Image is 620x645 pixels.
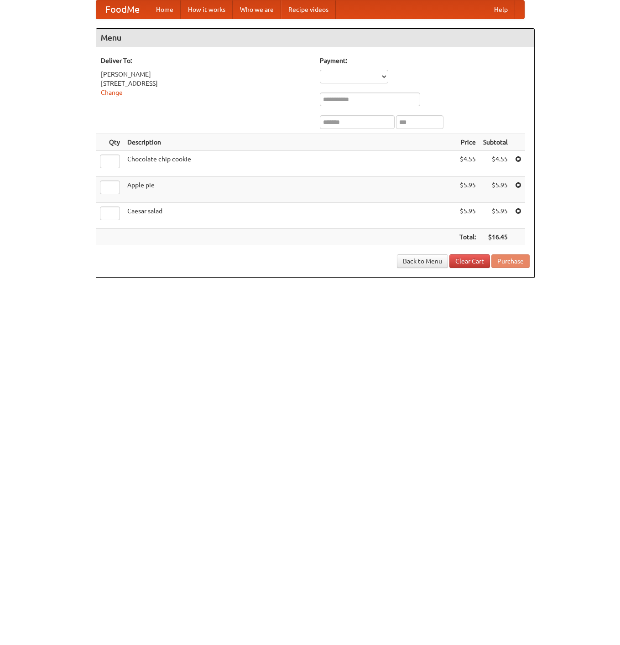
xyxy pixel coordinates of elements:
[449,254,490,268] a: Clear Cart
[456,134,479,151] th: Price
[124,177,456,203] td: Apple pie
[281,0,336,19] a: Recipe videos
[479,151,511,177] td: $4.55
[233,0,281,19] a: Who we are
[456,229,479,246] th: Total:
[479,229,511,246] th: $16.45
[456,177,479,203] td: $5.95
[96,29,534,47] h4: Menu
[101,56,311,65] h5: Deliver To:
[124,134,456,151] th: Description
[491,254,530,268] button: Purchase
[101,79,311,88] div: [STREET_ADDRESS]
[397,254,448,268] a: Back to Menu
[101,89,123,96] a: Change
[96,0,149,19] a: FoodMe
[479,134,511,151] th: Subtotal
[487,0,515,19] a: Help
[456,151,479,177] td: $4.55
[124,151,456,177] td: Chocolate chip cookie
[456,203,479,229] td: $5.95
[479,177,511,203] td: $5.95
[479,203,511,229] td: $5.95
[124,203,456,229] td: Caesar salad
[181,0,233,19] a: How it works
[149,0,181,19] a: Home
[101,70,311,79] div: [PERSON_NAME]
[96,134,124,151] th: Qty
[320,56,530,65] h5: Payment:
